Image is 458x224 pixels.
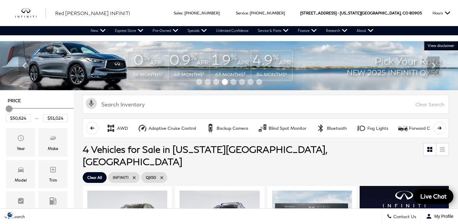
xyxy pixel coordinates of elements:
span: VIEW DISCLAIMER [428,43,454,48]
div: Bluetooth [316,124,325,133]
a: Red [PERSON_NAME] INFINITI [55,10,130,17]
span: INFINITI [113,174,129,181]
span: 4 Vehicles for Sale in [US_STATE][GEOGRAPHIC_DATA], [GEOGRAPHIC_DATA] [83,144,327,167]
button: VIEW DISCLAIMER [424,41,458,50]
a: About [352,26,378,35]
div: Fueltype [45,208,61,215]
a: Live Chat [414,189,453,204]
button: scroll right [433,122,445,134]
section: Click to Open Cookie Consent Modal [3,211,17,218]
a: [PHONE_NUMBER] [184,11,220,15]
a: Finance [293,26,321,35]
button: Adaptive Cruise ControlAdaptive Cruise Control [134,122,199,135]
span: Year [17,133,25,145]
div: Backup Camera [206,124,215,133]
button: Blind Spot MonitorBlind Spot Monitor [255,122,310,135]
button: AWDAWD [103,122,131,135]
div: Backup Camera [217,126,248,131]
span: Live Chat [417,192,450,200]
div: Features [13,208,28,215]
button: scroll left [86,122,98,134]
div: Trim [49,177,57,183]
a: Research [321,26,352,35]
h5: Price [8,98,66,103]
div: Blind Spot Monitor [269,126,306,131]
span: My Profile [432,214,453,219]
div: TrimTrim [38,160,67,188]
input: Search Inventory [83,95,449,114]
div: MakeMake [38,128,67,156]
span: Trim [49,164,57,177]
span: Go to slide 7 [248,79,254,85]
a: Pre-Owned [148,26,183,35]
span: Service [236,11,248,15]
span: Sales [174,11,183,15]
a: [PHONE_NUMBER] [250,11,285,15]
div: Minimum Price [6,106,12,112]
div: Next [427,56,440,75]
span: Red [PERSON_NAME] INFINITI [55,10,130,16]
span: Go to slide 8 [256,79,262,85]
div: YearYear [6,128,35,156]
span: Features [17,196,25,208]
button: Fog LightsFog Lights [353,122,392,135]
div: Bluetooth [327,126,347,131]
span: Go to slide 3 [213,79,219,85]
span: Make [49,133,57,145]
div: AWD [117,126,128,131]
span: Go to slide 2 [205,79,211,85]
div: Model [15,177,27,183]
span: Go to slide 6 [239,79,245,85]
div: Fog Lights [357,124,366,133]
a: Service & Parts [253,26,293,35]
span: Go to slide 5 [230,79,237,85]
div: FeaturesFeatures [6,191,35,219]
span: : [183,11,184,15]
div: Blind Spot Monitor [258,124,267,133]
div: AWD [106,124,115,133]
a: Specials [183,26,211,35]
svg: Click to toggle on voice search [86,98,97,109]
div: Adaptive Cruise Control [138,124,147,133]
span: : [248,11,249,15]
input: Minimum [6,114,31,122]
a: [STREET_ADDRESS] • [US_STATE][GEOGRAPHIC_DATA], CO 80905 [300,11,422,15]
div: Price [6,103,68,122]
a: New [86,26,110,35]
div: Fog Lights [367,126,388,131]
nav: Main Navigation [86,26,378,35]
button: Open user profile menu [421,209,458,224]
span: Fueltype [49,196,57,208]
a: infiniti [15,8,46,18]
span: Model [17,164,25,177]
span: Contact Us [392,214,416,219]
div: Year [17,145,25,152]
img: Opt-Out Icon [3,211,17,218]
span: QX50 [146,174,156,181]
button: BluetoothBluetooth [313,122,350,135]
a: Express Store [110,26,148,35]
span: Search [9,214,25,219]
span: Clear All [87,174,102,181]
div: ModelModel [6,160,35,188]
div: Adaptive Cruise Control [149,126,196,131]
button: Backup CameraBackup Camera [203,122,252,135]
div: Make [48,145,58,152]
span: Go to slide 1 [196,79,202,85]
input: Maximum [43,114,68,122]
div: Previous [18,56,31,75]
div: Forward Collision Warning [398,124,407,133]
img: INFINITI [15,8,46,18]
span: Go to slide 4 [222,79,228,85]
div: FueltypeFueltype [38,191,67,219]
a: Unlimited Confidence [211,26,253,35]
